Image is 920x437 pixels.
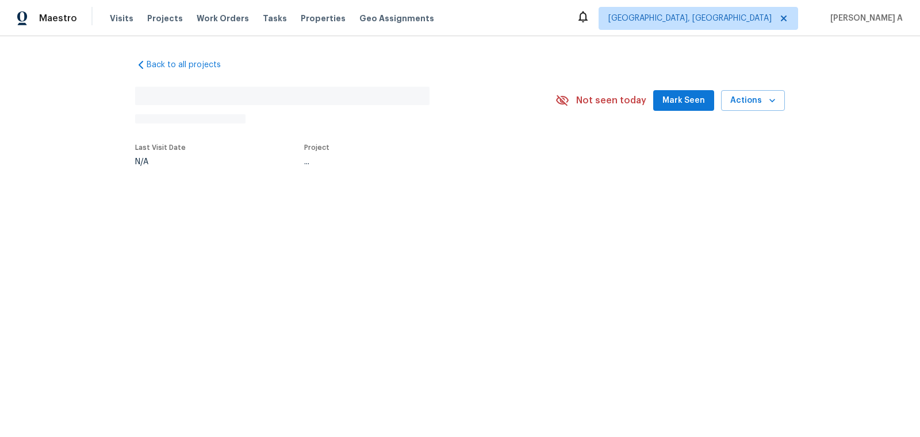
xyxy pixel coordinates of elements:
span: Tasks [263,14,287,22]
span: [PERSON_NAME] A [826,13,903,24]
button: Mark Seen [653,90,714,111]
span: Mark Seen [662,94,705,108]
span: Properties [301,13,346,24]
button: Actions [721,90,785,111]
span: Visits [110,13,133,24]
a: Back to all projects [135,59,246,71]
span: Not seen today [576,95,646,106]
div: N/A [135,158,186,166]
span: Maestro [39,13,77,24]
div: ... [304,158,525,166]
span: Geo Assignments [359,13,434,24]
span: Last Visit Date [135,144,186,151]
span: Actions [730,94,776,108]
span: Project [304,144,329,151]
span: [GEOGRAPHIC_DATA], [GEOGRAPHIC_DATA] [608,13,772,24]
span: Work Orders [197,13,249,24]
span: Projects [147,13,183,24]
